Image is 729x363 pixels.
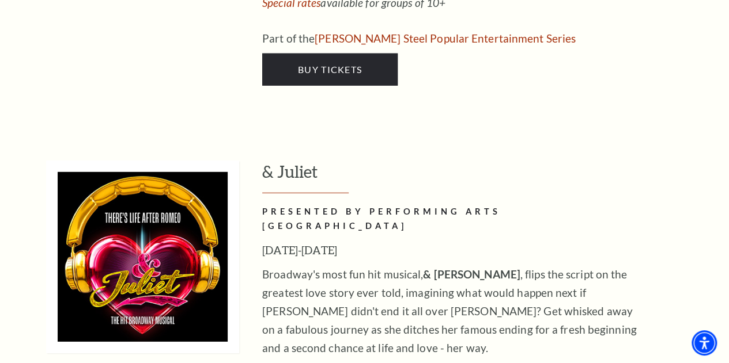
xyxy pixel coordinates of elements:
strong: & [PERSON_NAME] [423,268,520,281]
div: Accessibility Menu [692,330,717,356]
a: Buy Tickets [262,54,398,86]
h3: & Juliet [262,161,717,193]
h2: PRESENTED BY PERFORMING ARTS [GEOGRAPHIC_DATA] [262,205,637,234]
img: & Juliet [46,161,239,353]
a: Irwin Steel Popular Entertainment Series - open in a new tab [315,32,576,45]
p: Broadway's most fun hit musical, , flips the script on the greatest love story ever told, imagini... [262,265,637,357]
h3: [DATE]-[DATE] [262,241,637,259]
p: Part of the [262,29,637,48]
span: Buy Tickets [298,64,362,75]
